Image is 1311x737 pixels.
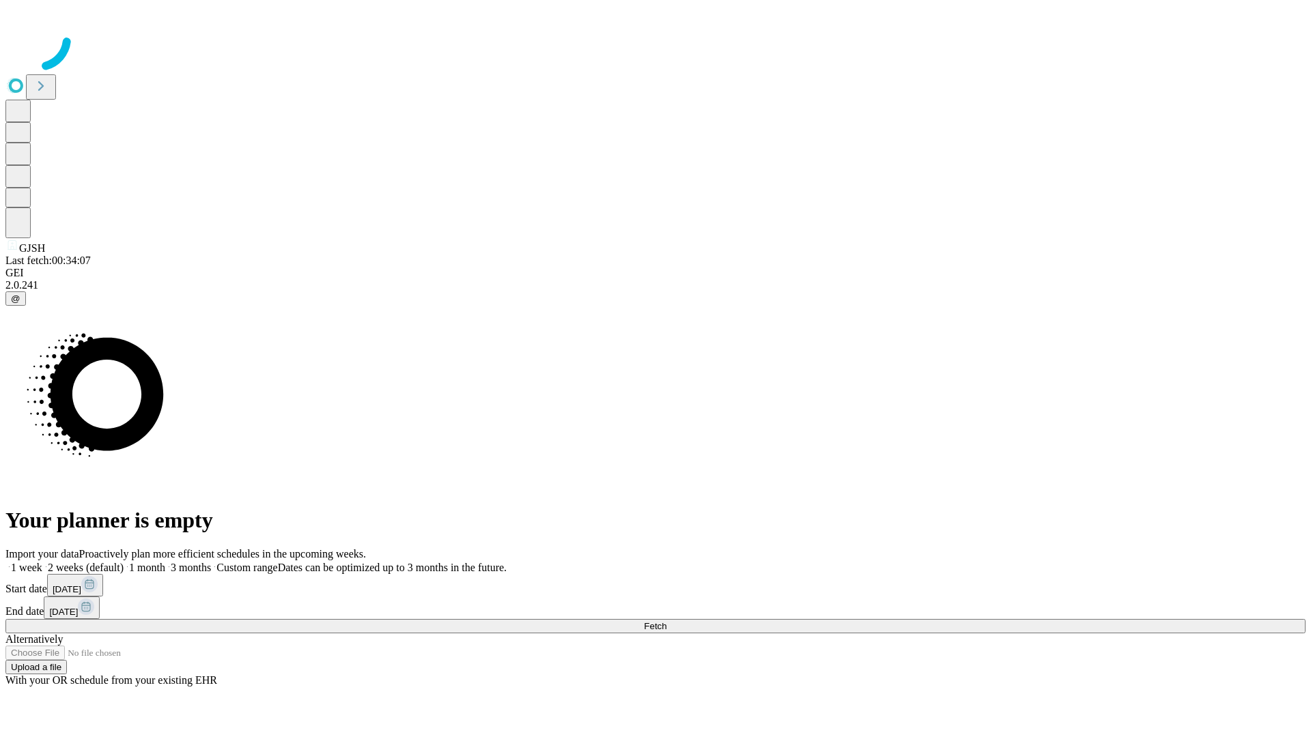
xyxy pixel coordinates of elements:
[5,674,217,686] span: With your OR schedule from your existing EHR
[11,562,42,573] span: 1 week
[5,548,79,560] span: Import your data
[19,242,45,254] span: GJSH
[79,548,366,560] span: Proactively plan more efficient schedules in the upcoming weeks.
[48,562,124,573] span: 2 weeks (default)
[5,255,91,266] span: Last fetch: 00:34:07
[216,562,277,573] span: Custom range
[5,619,1306,633] button: Fetch
[47,574,103,596] button: [DATE]
[5,291,26,306] button: @
[5,574,1306,596] div: Start date
[5,633,63,645] span: Alternatively
[5,279,1306,291] div: 2.0.241
[53,584,81,594] span: [DATE]
[278,562,507,573] span: Dates can be optimized up to 3 months in the future.
[644,621,666,631] span: Fetch
[5,660,67,674] button: Upload a file
[171,562,211,573] span: 3 months
[49,607,78,617] span: [DATE]
[44,596,100,619] button: [DATE]
[5,267,1306,279] div: GEI
[11,293,20,304] span: @
[5,508,1306,533] h1: Your planner is empty
[5,596,1306,619] div: End date
[129,562,165,573] span: 1 month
